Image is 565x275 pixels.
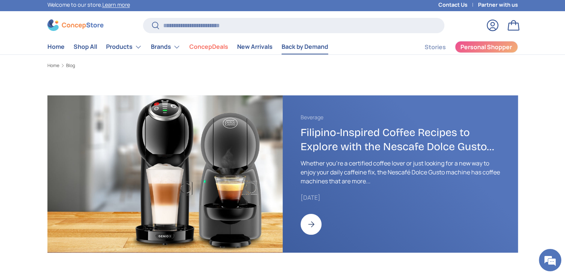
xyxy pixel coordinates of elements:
summary: Brands [146,39,185,54]
img: ConcepStore [47,19,103,31]
a: Blog [66,63,75,68]
a: Partner with us [478,1,518,9]
a: Shop All [74,39,97,54]
span: Personal Shopper [460,44,512,50]
a: Contact Us [438,1,478,9]
nav: Primary [47,39,328,54]
a: Home [47,63,59,68]
img: https://concepstore.ph/collections/coffee-machines [47,95,283,253]
nav: Secondary [407,39,518,54]
a: Home [47,39,65,54]
a: Learn more [102,1,130,8]
a: Stories [425,40,446,54]
a: New Arrivals [237,39,273,54]
a: Filipino-Inspired Coffee Recipes to Explore with the Nescafe Dolce Gusto Coffee Machine [301,126,494,167]
a: Personal Shopper [455,41,518,53]
nav: Breadcrumbs [47,62,518,69]
a: ConcepDeals [189,39,228,54]
a: Beverage [301,114,323,121]
summary: Products [102,39,146,54]
a: Back by Demand [282,39,328,54]
p: Welcome to our store. [47,1,130,9]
